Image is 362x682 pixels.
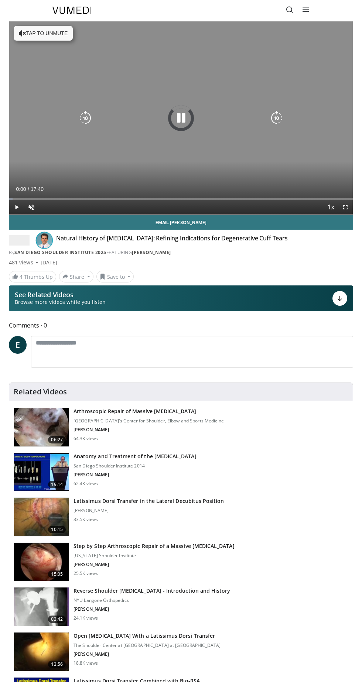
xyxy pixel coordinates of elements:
[74,497,224,505] h3: Latissimus Dorsi Transfer in the Lateral Decubitus Position
[28,186,29,192] span: /
[9,259,33,266] span: 481 views
[9,249,353,256] div: By FEATURING
[14,543,69,581] img: 7cd5bdb9-3b5e-40f2-a8f4-702d57719c06.150x105_q85_crop-smart_upscale.jpg
[74,542,235,550] h3: Step by Step Arthroscopic Repair of a Massive [MEDICAL_DATA]
[74,597,230,603] p: NYU Langone Orthopedics
[9,234,30,246] img: San Diego Shoulder Institute 2025
[48,481,66,488] span: 19:14
[9,198,353,200] div: Progress Bar
[74,651,221,657] p: [PERSON_NAME]
[9,321,353,330] span: Comments 0
[14,453,348,492] a: 19:14 Anatomy and Treatment of the [MEDICAL_DATA] San Diego Shoulder Institute 2014 [PERSON_NAME]...
[14,542,348,582] a: 15:05 Step by Step Arthroscopic Repair of a Massive [MEDICAL_DATA] [US_STATE] Shoulder Institute ...
[56,234,288,246] h4: Natural History of [MEDICAL_DATA]: Refining Indications for Degenerative Cuff Tears
[74,453,197,460] h3: Anatomy and Treatment of the [MEDICAL_DATA]
[74,606,230,612] p: [PERSON_NAME]
[41,259,57,266] div: [DATE]
[24,200,39,215] button: Unmute
[59,271,93,282] button: Share
[74,517,98,522] p: 33.5K views
[74,553,235,559] p: [US_STATE] Shoulder Institute
[74,587,230,594] h3: Reverse Shoulder [MEDICAL_DATA] - Introduction and History
[15,291,106,298] p: See Related Videos
[48,436,66,443] span: 06:27
[74,472,197,478] p: [PERSON_NAME]
[14,498,69,536] img: 38501_0000_3.png.150x105_q85_crop-smart_upscale.jpg
[9,215,353,230] a: Email [PERSON_NAME]
[16,186,26,192] span: 0:00
[74,436,98,442] p: 64.3K views
[14,387,67,396] h4: Related Videos
[74,570,98,576] p: 25.5K views
[9,285,353,311] button: See Related Videos Browse more videos while you listen
[74,463,197,469] p: San Diego Shoulder Institute 2014
[14,497,348,537] a: 10:15 Latissimus Dorsi Transfer in the Lateral Decubitus Position [PERSON_NAME] 33.5K views
[323,200,338,215] button: Playback Rate
[338,200,353,215] button: Fullscreen
[14,408,69,446] img: 281021_0002_1.png.150x105_q85_crop-smart_upscale.jpg
[20,273,23,280] span: 4
[96,271,134,282] button: Save to
[14,453,69,491] img: 58008271-3059-4eea-87a5-8726eb53a503.150x105_q85_crop-smart_upscale.jpg
[14,249,106,256] a: San Diego Shoulder Institute 2025
[31,186,44,192] span: 17:40
[9,336,27,354] a: E
[74,408,224,415] h3: Arthroscopic Repair of Massive [MEDICAL_DATA]
[48,661,66,668] span: 13:56
[132,249,171,256] a: [PERSON_NAME]
[35,232,53,249] img: Avatar
[74,615,98,621] p: 24.1K views
[15,298,106,306] span: Browse more videos while you listen
[74,418,224,424] p: [GEOGRAPHIC_DATA]'s Center for Shoulder, Elbow and Sports Medicine
[74,508,224,514] p: [PERSON_NAME]
[74,642,221,648] p: The Shoulder Center at [GEOGRAPHIC_DATA] at [GEOGRAPHIC_DATA]
[74,427,224,433] p: [PERSON_NAME]
[74,632,221,640] h3: Open [MEDICAL_DATA] With a Latissimus Dorsi Transfer
[52,7,92,14] img: VuMedi Logo
[14,587,348,626] a: 03:42 Reverse Shoulder [MEDICAL_DATA] - Introduction and History NYU Langone Orthopedics [PERSON_...
[74,562,235,568] p: [PERSON_NAME]
[9,21,353,215] video-js: Video Player
[9,271,56,282] a: 4 Thumbs Up
[74,660,98,666] p: 18.8K views
[14,633,69,671] img: 38772_0000_3.png.150x105_q85_crop-smart_upscale.jpg
[14,632,348,671] a: 13:56 Open [MEDICAL_DATA] With a Latissimus Dorsi Transfer The Shoulder Center at [GEOGRAPHIC_DAT...
[48,570,66,578] span: 15:05
[9,200,24,215] button: Play
[48,526,66,533] span: 10:15
[48,616,66,623] span: 03:42
[14,26,73,41] button: Tap to unmute
[74,481,98,487] p: 62.4K views
[14,587,69,626] img: zucker_4.png.150x105_q85_crop-smart_upscale.jpg
[14,408,348,447] a: 06:27 Arthroscopic Repair of Massive [MEDICAL_DATA] [GEOGRAPHIC_DATA]'s Center for Shoulder, Elbo...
